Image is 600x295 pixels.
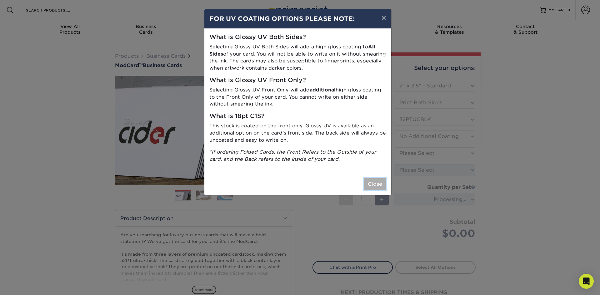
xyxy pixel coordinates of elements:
[209,14,386,23] h4: FOR UV COATING OPTIONS PLEASE NOTE:
[209,43,386,72] p: Selecting Glossy UV Both Sides will add a high gloss coating to of your card. You will not be abl...
[209,149,376,162] i: *If ordering Folded Cards, the Front Refers to the Outside of your card, and the Back refers to t...
[310,87,336,93] strong: additional
[209,77,386,84] h5: What is Glossy UV Front Only?
[377,9,391,27] button: ×
[579,274,594,289] div: Open Intercom Messenger
[364,178,386,190] button: Close
[209,122,386,144] p: This stock is coated on the front only. Glossy UV is available as an additional option on the car...
[209,34,386,41] h5: What is Glossy UV Both Sides?
[209,44,375,57] strong: All Sides
[209,86,386,108] p: Selecting Glossy UV Front Only will add high gloss coating to the Front Only of your card. You ca...
[209,113,386,120] h5: What is 18pt C1S?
